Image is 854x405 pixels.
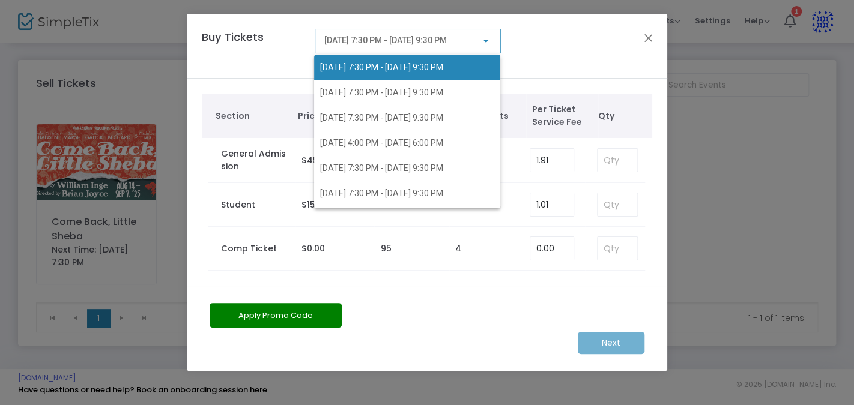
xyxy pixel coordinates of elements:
span: [DATE] 7:30 PM - [DATE] 9:30 PM [320,163,443,173]
span: [DATE] 7:30 PM - [DATE] 9:30 PM [320,188,443,198]
span: [DATE] 7:30 PM - [DATE] 9:30 PM [320,88,443,97]
span: [DATE] 7:30 PM - [DATE] 9:30 PM [320,113,443,122]
span: [DATE] 4:00 PM - [DATE] 6:00 PM [320,138,443,148]
span: [DATE] 7:30 PM - [DATE] 9:30 PM [320,62,443,72]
